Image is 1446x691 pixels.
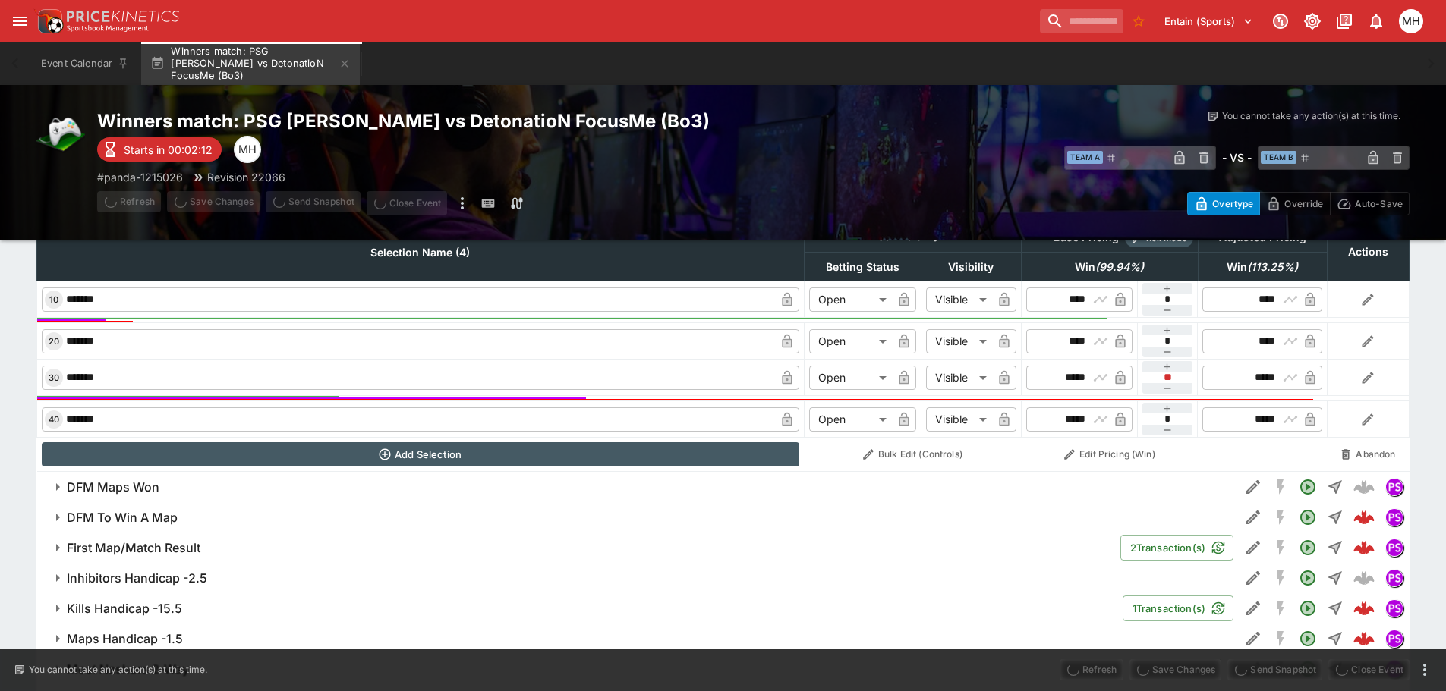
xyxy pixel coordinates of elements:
[1353,598,1375,619] div: a44274a2-60f9-47ef-83e3-5ab41a78d4ac
[1267,625,1294,652] button: SGM Disabled
[1386,630,1403,647] img: pandascore
[1353,628,1375,649] div: f8b356c0-ee94-46b9-919d-0dbf837b92d1
[1025,442,1193,466] button: Edit Pricing (Win)
[67,631,183,647] h6: Maps Handicap -1.5
[46,294,61,305] span: 10
[1267,595,1294,622] button: SGM Disabled
[1385,630,1403,648] div: pandascore
[1247,258,1298,276] em: ( 113.25 %)
[1126,9,1151,33] button: No Bookmarks
[1222,109,1400,123] p: You cannot take any action(s) at this time.
[124,142,213,158] p: Starts in 00:02:12
[1330,192,1410,215] button: Auto-Save
[1155,9,1262,33] button: Select Tenant
[46,336,62,347] span: 20
[931,258,1010,276] span: Visibility
[1240,564,1267,592] button: Edit Detail
[1385,478,1403,496] div: pandascore
[1240,625,1267,652] button: Edit Detail
[1353,507,1375,528] img: logo-cerberus--red.svg
[354,243,487,262] span: Selection Name (4)
[1385,539,1403,557] div: pandascore
[809,329,892,353] div: Open
[1299,478,1317,496] svg: Open
[1240,595,1267,622] button: Edit Detail
[36,472,1240,502] button: DFM Maps Won
[1294,564,1322,592] button: Open
[1299,569,1317,587] svg: Open
[36,623,1240,654] button: Maps Handicap -1.5
[36,502,1240,532] button: DFM To Win A Map
[67,479,159,495] h6: DFM Maps Won
[1259,192,1330,215] button: Override
[1299,539,1317,557] svg: Open
[1222,149,1252,165] h6: - VS -
[67,540,200,556] h6: First Map/Match Result
[1299,630,1317,648] svg: Open
[1267,473,1294,501] button: SGM Disabled
[1095,258,1144,276] em: ( 99.94 %)
[46,414,62,425] span: 40
[36,109,85,158] img: esports.png
[1385,569,1403,587] div: pandascore
[1322,625,1349,652] button: Straight
[1210,258,1315,276] span: Win(113.25%)
[1353,628,1375,649] img: logo-cerberus--red.svg
[1322,504,1349,531] button: Straight
[808,442,1016,466] button: Bulk Edit (Controls)
[1394,5,1428,38] button: Michael Hutchinson
[1284,196,1323,212] p: Override
[1299,508,1317,526] svg: Open
[1349,623,1379,654] a: f8b356c0-ee94-46b9-919d-0dbf837b92d1
[1299,599,1317,617] svg: Open
[1353,537,1375,558] div: 0c974e7e-83e9-4c39-a6cc-7d77a022c493
[1385,599,1403,617] div: pandascore
[1294,473,1322,501] button: Open
[1040,9,1123,33] input: search
[1322,473,1349,501] button: Straight
[1058,258,1161,276] span: Win(99.94%)
[1349,593,1379,623] a: a44274a2-60f9-47ef-83e3-5ab41a78d4ac
[1123,595,1233,621] button: 1Transaction(s)
[1294,595,1322,622] button: Open
[67,510,178,526] h6: DFM To Win A Map
[1363,8,1390,35] button: Notifications
[36,593,1123,623] button: Kills Handicap -15.5
[234,136,261,163] div: Michael Hutchinson
[1299,8,1326,35] button: Toggle light/dark mode
[453,191,471,215] button: more
[1416,661,1434,679] button: more
[1327,223,1409,281] th: Actions
[926,287,992,312] div: Visible
[1386,570,1403,586] img: pandascore
[42,442,800,466] button: Add Selection
[36,563,1240,593] button: Inhibitors Handicap -2.5
[29,663,207,677] p: You cannot take any action(s) at this time.
[1240,473,1267,501] button: Edit Detail
[67,570,207,586] h6: Inhibitors Handicap -2.5
[926,329,992,353] div: Visible
[1120,535,1233,561] button: 2Transaction(s)
[1261,151,1296,164] span: Team B
[6,8,33,35] button: open drawer
[46,372,62,383] span: 30
[1386,539,1403,556] img: pandascore
[1349,532,1379,563] a: 0c974e7e-83e9-4c39-a6cc-7d77a022c493
[1294,625,1322,652] button: Open
[1267,504,1294,531] button: SGM Disabled
[1240,534,1267,561] button: Edit Detail
[1353,507,1375,528] div: 11e59c63-ab36-479f-957e-e3866e36ff19
[67,11,179,22] img: PriceKinetics
[97,109,754,133] h2: Copy To Clipboard
[36,532,1120,563] button: First Map/Match Result
[1267,534,1294,561] button: SGM Disabled
[1294,534,1322,561] button: Open
[1267,8,1294,35] button: Connected to PK
[1322,564,1349,592] button: Straight
[1385,508,1403,526] div: pandascore
[207,169,285,185] p: Revision 22066
[1399,9,1423,33] div: Michael Hutchinson
[141,42,360,85] button: Winners match: PSG [PERSON_NAME] vs DetonatioN FocusMe (Bo3)
[1386,479,1403,495] img: pandascore
[1353,537,1375,558] img: logo-cerberus--red.svg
